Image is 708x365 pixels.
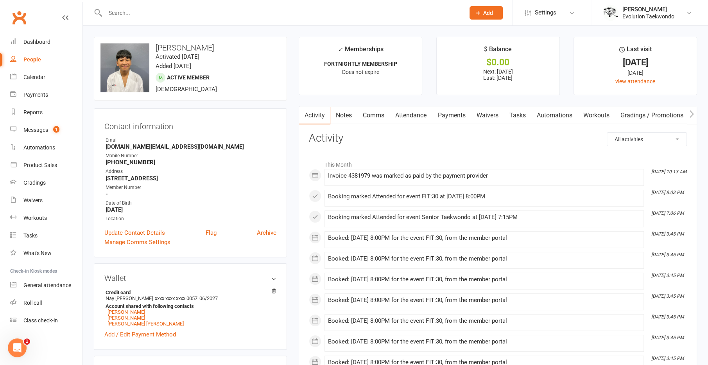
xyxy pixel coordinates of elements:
[390,106,432,124] a: Attendance
[155,295,197,301] span: xxxx xxxx xxxx 0057
[10,104,82,121] a: Reports
[432,106,471,124] a: Payments
[106,303,272,309] strong: Account shared with following contacts
[615,78,655,85] a: view attendance
[535,4,556,22] span: Settings
[104,274,276,282] h3: Wallet
[104,119,276,131] h3: Contact information
[108,315,145,321] a: [PERSON_NAME]
[651,293,684,299] i: [DATE] 3:45 PM
[504,106,531,124] a: Tasks
[23,215,47,221] div: Workouts
[108,309,145,315] a: [PERSON_NAME]
[619,44,652,58] div: Last visit
[577,106,615,124] a: Workouts
[10,277,82,294] a: General attendance kiosk mode
[106,215,276,223] div: Location
[104,330,176,339] a: Add / Edit Payment Method
[10,33,82,51] a: Dashboard
[10,192,82,209] a: Waivers
[470,6,503,20] button: Add
[23,56,41,63] div: People
[23,39,50,45] div: Dashboard
[338,46,343,53] i: ✓
[651,356,684,361] i: [DATE] 3:45 PM
[53,126,59,133] span: 1
[10,121,82,139] a: Messages 1
[328,276,640,283] div: Booked: [DATE] 8:00PM for the event FIT:30, from the member portal
[156,86,217,93] span: [DEMOGRAPHIC_DATA]
[10,294,82,312] a: Roll call
[106,289,272,295] strong: Credit card
[484,44,512,58] div: $ Balance
[357,106,390,124] a: Comms
[309,156,687,169] li: This Month
[10,68,82,86] a: Calendar
[531,106,577,124] a: Automations
[8,338,27,357] iframe: Intercom live chat
[106,159,276,166] strong: [PHONE_NUMBER]
[23,127,48,133] div: Messages
[10,174,82,192] a: Gradings
[100,43,280,52] h3: [PERSON_NAME]
[100,43,149,92] img: image1747041014.png
[444,58,552,67] div: $0.00
[23,74,45,80] div: Calendar
[651,169,686,174] i: [DATE] 10:13 AM
[23,109,43,115] div: Reports
[328,193,640,200] div: Booking marked Attended for event FIT:30 at [DATE] 8:00PM
[23,144,55,151] div: Automations
[328,255,640,262] div: Booked: [DATE] 8:00PM for the event FIT:30, from the member portal
[10,86,82,104] a: Payments
[23,282,71,288] div: General attendance
[106,206,276,213] strong: [DATE]
[9,8,29,27] a: Clubworx
[206,228,217,237] a: Flag
[328,318,640,324] div: Booked: [DATE] 8:00PM for the event FIT:30, from the member portal
[330,106,357,124] a: Notes
[10,51,82,68] a: People
[24,338,30,345] span: 1
[10,156,82,174] a: Product Sales
[106,152,276,160] div: Mobile Number
[257,228,276,237] a: Archive
[23,162,57,168] div: Product Sales
[106,143,276,150] strong: [DOMAIN_NAME][EMAIL_ADDRESS][DOMAIN_NAME]
[581,58,690,67] div: [DATE]
[106,200,276,207] div: Date of Birth
[651,273,684,278] i: [DATE] 3:45 PM
[10,209,82,227] a: Workouts
[104,288,276,328] li: Nay [PERSON_NAME]
[651,252,684,257] i: [DATE] 3:45 PM
[651,314,684,320] i: [DATE] 3:45 PM
[104,228,165,237] a: Update Contact Details
[167,74,210,81] span: Active member
[104,237,170,247] a: Manage Comms Settings
[10,245,82,262] a: What's New
[622,13,674,20] div: Evolution Taekwondo
[328,235,640,241] div: Booked: [DATE] 8:00PM for the event FIT:30, from the member portal
[328,214,640,221] div: Booking marked Attended for event Senior Taekwondo at [DATE] 7:15PM
[10,312,82,329] a: Class kiosk mode
[651,190,684,195] i: [DATE] 8:03 PM
[615,106,688,124] a: Gradings / Promotions
[483,10,493,16] span: Add
[106,184,276,191] div: Member Number
[444,68,552,81] p: Next: [DATE] Last: [DATE]
[338,44,384,59] div: Memberships
[10,139,82,156] a: Automations
[23,92,48,98] div: Payments
[199,295,218,301] span: 06/2027
[299,106,330,124] a: Activity
[328,338,640,345] div: Booked: [DATE] 8:00PM for the event FIT:30, from the member portal
[581,68,690,77] div: [DATE]
[106,191,276,198] strong: -
[23,180,46,186] div: Gradings
[622,6,674,13] div: [PERSON_NAME]
[106,175,276,182] strong: [STREET_ADDRESS]
[23,197,43,203] div: Waivers
[23,232,38,239] div: Tasks
[23,317,58,324] div: Class check-in
[328,297,640,304] div: Booked: [DATE] 8:00PM for the event FIT:30, from the member portal
[342,69,379,75] span: Does not expire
